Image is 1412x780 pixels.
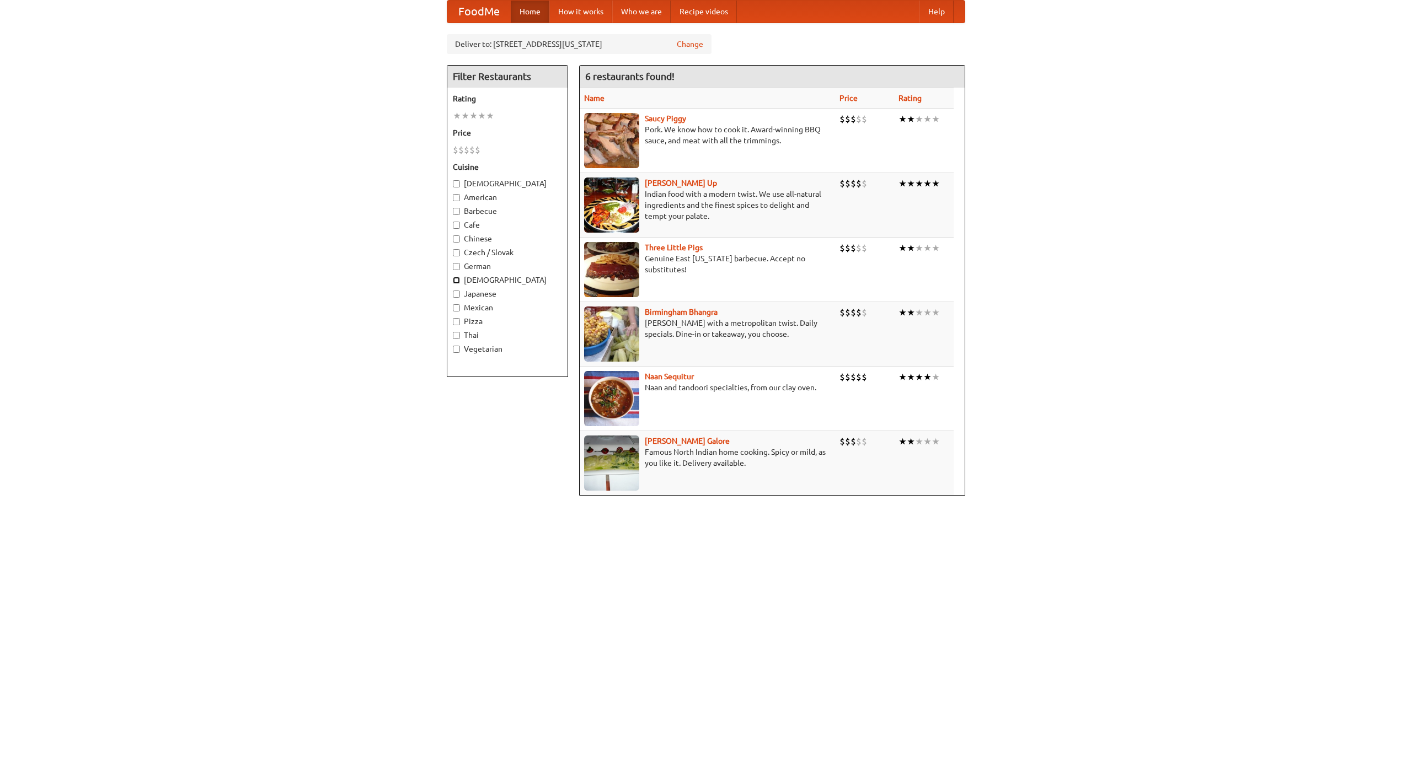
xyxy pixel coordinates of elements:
[923,306,932,319] li: ★
[862,435,867,448] li: $
[645,179,717,187] b: [PERSON_NAME] Up
[469,144,475,156] li: $
[584,371,639,426] img: naansequitur.jpg
[923,113,932,125] li: ★
[447,66,568,88] h4: Filter Restaurants
[907,113,915,125] li: ★
[475,144,480,156] li: $
[447,34,712,54] div: Deliver to: [STREET_ADDRESS][US_STATE]
[915,177,923,190] li: ★
[453,206,562,217] label: Barbecue
[584,447,831,469] p: Famous North Indian home cooking. Spicy or mild, as you like it. Delivery available.
[453,263,460,270] input: German
[453,222,460,229] input: Cafe
[839,435,845,448] li: $
[453,180,460,187] input: [DEMOGRAPHIC_DATA]
[584,382,831,393] p: Naan and tandoori specialties, from our clay oven.
[862,177,867,190] li: $
[453,261,562,272] label: German
[845,371,851,383] li: $
[464,144,469,156] li: $
[919,1,954,23] a: Help
[453,235,460,243] input: Chinese
[915,242,923,254] li: ★
[584,189,831,222] p: Indian food with a modern twist. We use all-natural ingredients and the finest spices to delight ...
[453,318,460,325] input: Pizza
[907,242,915,254] li: ★
[453,178,562,189] label: [DEMOGRAPHIC_DATA]
[932,371,940,383] li: ★
[851,371,856,383] li: $
[856,435,862,448] li: $
[932,306,940,319] li: ★
[645,114,686,123] a: Saucy Piggy
[584,435,639,491] img: currygalore.jpg
[845,306,851,319] li: $
[453,110,461,122] li: ★
[856,177,862,190] li: $
[453,330,562,341] label: Thai
[915,435,923,448] li: ★
[845,242,851,254] li: $
[932,113,940,125] li: ★
[458,144,464,156] li: $
[915,113,923,125] li: ★
[839,371,845,383] li: $
[856,306,862,319] li: $
[923,177,932,190] li: ★
[856,113,862,125] li: $
[453,275,562,286] label: [DEMOGRAPHIC_DATA]
[898,371,907,383] li: ★
[923,435,932,448] li: ★
[461,110,469,122] li: ★
[907,177,915,190] li: ★
[584,94,605,103] a: Name
[839,242,845,254] li: $
[839,306,845,319] li: $
[453,192,562,203] label: American
[469,110,478,122] li: ★
[645,308,718,316] a: Birmingham Bhangra
[453,249,460,256] input: Czech / Slovak
[851,435,856,448] li: $
[584,113,639,168] img: saucy.jpg
[584,124,831,146] p: Pork. We know how to cook it. Award-winning BBQ sauce, and meat with all the trimmings.
[898,94,922,103] a: Rating
[453,127,562,138] h5: Price
[898,177,907,190] li: ★
[453,162,562,173] h5: Cuisine
[645,372,694,381] a: Naan Sequitur
[898,242,907,254] li: ★
[845,435,851,448] li: $
[851,177,856,190] li: $
[923,242,932,254] li: ★
[584,306,639,362] img: bhangra.jpg
[645,437,730,445] a: [PERSON_NAME] Galore
[453,332,460,339] input: Thai
[856,242,862,254] li: $
[932,177,940,190] li: ★
[453,233,562,244] label: Chinese
[453,288,562,299] label: Japanese
[584,253,831,275] p: Genuine East [US_STATE] barbecue. Accept no substitutes!
[453,346,460,353] input: Vegetarian
[585,71,675,82] ng-pluralize: 6 restaurants found!
[453,93,562,104] h5: Rating
[453,219,562,230] label: Cafe
[584,177,639,233] img: curryup.jpg
[478,110,486,122] li: ★
[584,242,639,297] img: littlepigs.jpg
[845,177,851,190] li: $
[923,371,932,383] li: ★
[932,242,940,254] li: ★
[851,242,856,254] li: $
[839,94,858,103] a: Price
[851,113,856,125] li: $
[898,113,907,125] li: ★
[862,113,867,125] li: $
[845,113,851,125] li: $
